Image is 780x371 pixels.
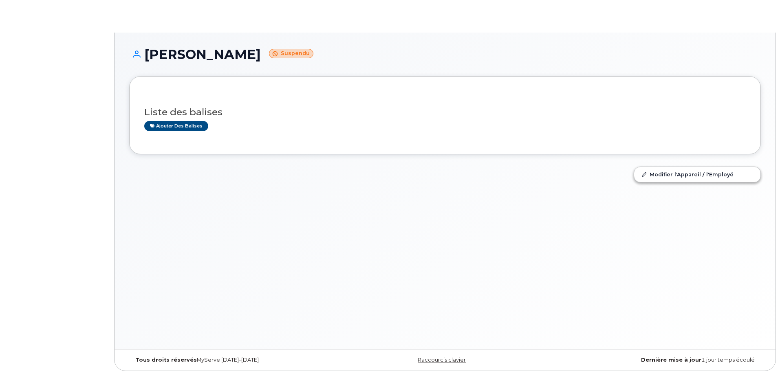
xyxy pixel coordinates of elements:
a: Ajouter des balises [144,121,208,131]
strong: Tous droits réservés [135,357,197,363]
div: 1 jour temps écoulé [550,357,761,363]
a: Raccourcis clavier [418,357,466,363]
a: Modifier l'Appareil / l'Employé [634,167,760,182]
div: MyServe [DATE]–[DATE] [129,357,340,363]
strong: Dernière mise à jour [641,357,701,363]
h1: [PERSON_NAME] [129,47,761,61]
small: Suspendu [269,49,313,58]
h3: Liste des balises [144,107,746,117]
